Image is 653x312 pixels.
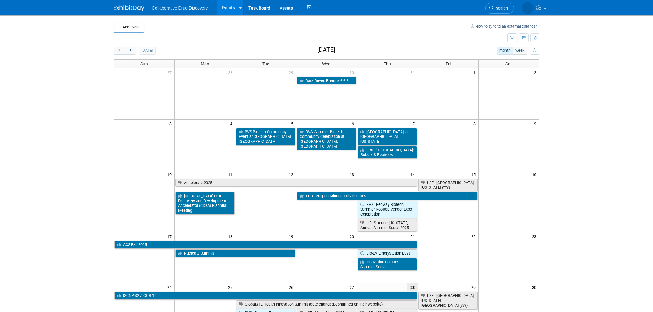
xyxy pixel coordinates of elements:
[167,232,174,240] span: 17
[114,292,417,300] a: ISCNP-32 / ICOB-12
[358,146,417,159] a: LRIG-[GEOGRAPHIC_DATA]: Robots & Rooftops
[531,283,539,291] span: 30
[534,120,539,127] span: 9
[534,68,539,76] span: 2
[175,192,235,215] a: [MEDICAL_DATA] Drug Discovery and Development Accelerator (CD3A) Biannual Meeting
[513,47,527,55] button: week
[236,300,417,308] a: GlobalSTL Health Innovation Summit (date changed, confirmed on their website)
[114,22,144,33] button: Add Event
[227,68,235,76] span: 28
[125,47,136,55] button: next
[505,61,512,66] span: Sat
[471,232,478,240] span: 22
[349,170,357,178] span: 13
[418,179,478,191] a: LSE - [GEOGRAPHIC_DATA][US_STATE] (???)
[227,170,235,178] span: 11
[114,47,125,55] button: prev
[410,68,418,76] span: 31
[349,232,357,240] span: 20
[322,61,331,66] span: Wed
[114,5,144,11] img: ExhibitDay
[297,192,478,200] a: TBD - Bullpen Minneapolis Pitchfest
[473,120,478,127] span: 8
[167,68,174,76] span: 27
[236,128,295,146] a: BVS Biotech Community Event at [GEOGRAPHIC_DATA], [GEOGRAPHIC_DATA]
[349,283,357,291] span: 27
[494,6,508,10] span: Search
[317,47,335,53] h2: [DATE]
[358,249,417,257] a: Bio-EV EmeryStation East
[167,170,174,178] span: 10
[471,283,478,291] span: 29
[522,2,534,14] img: Ralf Felsner
[114,241,417,249] a: ACS Fall 2025
[471,170,478,178] span: 15
[407,283,418,291] span: 28
[531,232,539,240] span: 23
[201,61,209,66] span: Mon
[139,47,156,55] button: [DATE]
[533,49,537,53] i: Personalize Calendar
[471,24,539,29] a: How to sync to an external calendar...
[288,232,296,240] span: 19
[230,120,235,127] span: 4
[412,120,418,127] span: 7
[351,120,357,127] span: 6
[446,61,451,66] span: Fri
[175,249,295,257] a: Nucleate Summit
[227,232,235,240] span: 18
[358,128,417,146] a: [GEOGRAPHIC_DATA] in [GEOGRAPHIC_DATA], [US_STATE]
[485,3,514,14] a: Search
[358,201,417,218] a: BVS - Fenway Biotech Summer Rooftop Vendor Expo Celebration
[410,170,418,178] span: 14
[530,47,539,55] button: myCustomButton
[297,77,356,85] a: Data Driven Pharma
[497,47,513,55] button: month
[418,292,478,309] a: LSE - [GEOGRAPHIC_DATA][US_STATE], [GEOGRAPHIC_DATA] (???)
[358,219,417,232] a: Life Science [US_STATE] Annual Summer Social 2025
[169,120,174,127] span: 3
[349,68,357,76] span: 30
[175,179,417,187] a: Accelerate 2025
[358,258,417,271] a: Innovation Factory - Summer Social
[410,232,418,240] span: 21
[167,283,174,291] span: 24
[227,283,235,291] span: 25
[384,61,391,66] span: Thu
[531,170,539,178] span: 16
[473,68,478,76] span: 1
[152,6,208,10] span: Collaborative Drug Discovery
[297,128,356,150] a: BVS’ Summer Biotech Community Celebration at [GEOGRAPHIC_DATA], [GEOGRAPHIC_DATA]
[140,61,148,66] span: Sun
[288,170,296,178] span: 12
[288,283,296,291] span: 26
[290,120,296,127] span: 5
[288,68,296,76] span: 29
[262,61,269,66] span: Tue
